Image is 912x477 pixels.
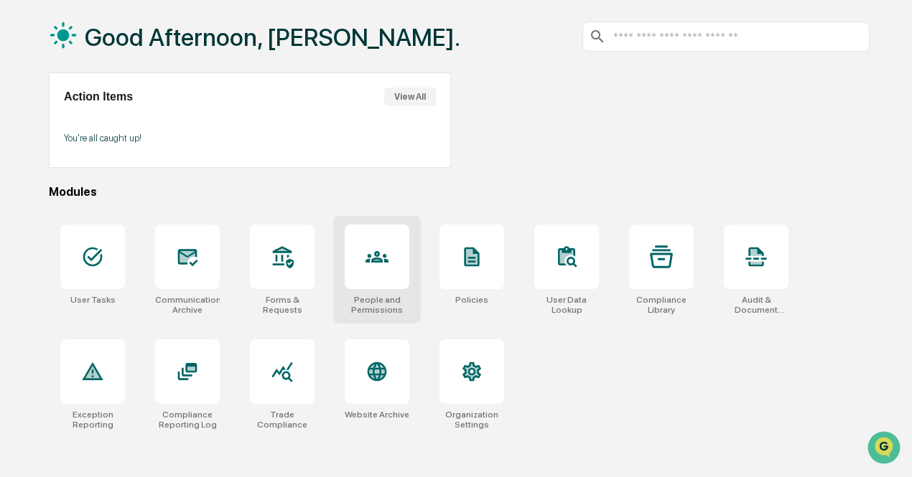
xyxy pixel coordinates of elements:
button: Start new chat [244,126,261,143]
span: 1:42 PM [127,207,162,218]
span: Attestations [118,305,178,319]
div: Start new chat [65,121,236,136]
span: [PERSON_NAME] [45,207,116,218]
span: Data Lookup [29,332,90,346]
a: 🗄️Attestations [98,299,184,325]
span: Preclearance [29,305,93,319]
div: 🖐️ [14,306,26,318]
div: Modules [49,185,870,199]
div: Compliance Reporting Log [155,410,220,430]
div: 🔎 [14,334,26,345]
div: People and Permissions [345,295,409,315]
p: How can we help? [14,42,261,65]
h2: Action Items [64,90,133,103]
span: [PERSON_NAME] [45,245,116,257]
div: Audit & Document Logs [724,295,788,315]
div: Organization Settings [439,410,504,430]
span: [DATE] [127,245,157,257]
div: 🗄️ [104,306,116,318]
div: Compliance Library [629,295,694,315]
h1: Good Afternoon, [PERSON_NAME]. [85,23,460,52]
a: Powered byPylon [101,354,174,366]
div: Past conversations [14,171,96,182]
button: See all [223,168,261,185]
div: Forms & Requests [250,295,315,315]
div: Communications Archive [155,295,220,315]
div: We're available if you need us! [65,136,197,147]
span: • [119,207,124,218]
img: 1746055101610-c473b297-6a78-478c-a979-82029cc54cd1 [14,121,40,147]
div: Exception Reporting [60,410,125,430]
img: Jessica Watanapun [14,232,37,255]
img: 8933085812038_c878075ebb4cc5468115_72.jpg [30,121,56,147]
img: Jack Rasmussen [14,193,37,216]
div: Website Archive [345,410,409,420]
div: User Tasks [70,295,116,305]
a: 🔎Data Lookup [9,326,96,352]
p: You're all caught up! [64,133,436,143]
span: Pylon [143,355,174,366]
div: Policies [455,295,488,305]
a: 🖐️Preclearance [9,299,98,325]
iframe: Open customer support [866,430,905,468]
button: View All [384,88,436,106]
span: • [119,245,124,257]
img: 1746055101610-c473b297-6a78-478c-a979-82029cc54cd1 [29,207,40,219]
div: User Data Lookup [534,295,599,315]
div: Trade Compliance [250,410,315,430]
